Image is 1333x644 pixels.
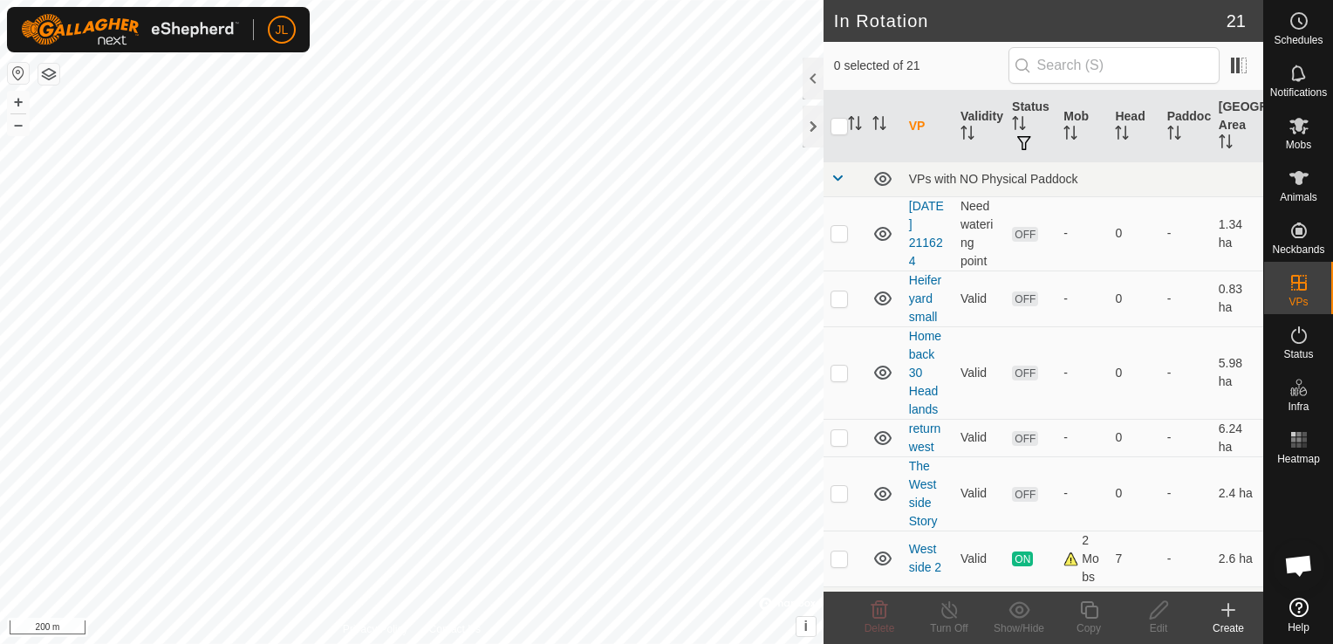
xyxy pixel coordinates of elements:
span: 0 selected of 21 [834,57,1008,75]
button: – [8,114,29,135]
span: Status [1283,349,1313,360]
div: Open chat [1273,539,1325,592]
td: 0 [1108,271,1159,326]
th: Validity [954,91,1005,162]
span: i [804,619,808,634]
td: - [1160,271,1212,326]
td: 5.98 ha [1212,326,1263,419]
td: Valid [954,271,1005,326]
a: Home back 30 Head lands [909,329,941,416]
div: Edit [1124,620,1193,636]
td: - [1160,531,1212,586]
span: Mobs [1286,140,1311,150]
a: return west [909,421,941,454]
td: 7 [1108,531,1159,586]
div: Copy [1054,620,1124,636]
th: Head [1108,91,1159,162]
span: ON [1012,552,1033,566]
td: 1.34 ha [1212,196,1263,271]
span: VPs [1289,297,1308,307]
div: 2 Mobs [1063,531,1101,586]
td: 0 [1108,419,1159,456]
td: Valid [954,456,1005,531]
p-sorticon: Activate to sort [1167,128,1181,142]
button: i [796,617,816,636]
th: Paddock [1160,91,1212,162]
input: Search (S) [1008,47,1220,84]
div: Show/Hide [984,620,1054,636]
div: - [1063,290,1101,308]
td: Valid [954,326,1005,419]
span: OFF [1012,291,1038,306]
p-sorticon: Activate to sort [1012,119,1026,133]
div: - [1063,224,1101,243]
span: Help [1288,622,1309,633]
a: [DATE] 211624 [909,199,944,268]
span: OFF [1012,487,1038,502]
td: 0 [1108,196,1159,271]
p-sorticon: Activate to sort [1115,128,1129,142]
p-sorticon: Activate to sort [872,119,886,133]
td: - [1160,196,1212,271]
button: Map Layers [38,64,59,85]
div: - [1063,484,1101,503]
div: - [1063,428,1101,447]
span: OFF [1012,227,1038,242]
span: Notifications [1270,87,1327,98]
div: Turn Off [914,620,984,636]
td: Need watering point [954,196,1005,271]
button: Reset Map [8,63,29,84]
span: Infra [1288,401,1309,412]
p-sorticon: Activate to sort [848,119,862,133]
td: - [1160,456,1212,531]
td: Valid [954,419,1005,456]
span: JL [276,21,289,39]
th: VP [902,91,954,162]
td: - [1160,419,1212,456]
a: Privacy Policy [343,621,408,637]
td: 6.24 ha [1212,419,1263,456]
button: + [8,92,29,113]
div: VPs with NO Physical Paddock [909,172,1256,186]
td: 0 [1108,326,1159,419]
a: West side 2 [909,542,941,574]
a: Heifer yard small [909,273,941,324]
th: Status [1005,91,1056,162]
span: Animals [1280,192,1317,202]
a: The West side Story [909,459,938,528]
span: 21 [1227,8,1246,34]
span: Delete [865,622,895,634]
th: [GEOGRAPHIC_DATA] Area [1212,91,1263,162]
span: Heatmap [1277,454,1320,464]
span: OFF [1012,431,1038,446]
td: - [1160,326,1212,419]
p-sorticon: Activate to sort [1063,128,1077,142]
span: OFF [1012,366,1038,380]
div: Create [1193,620,1263,636]
img: Gallagher Logo [21,14,239,45]
th: Mob [1056,91,1108,162]
h2: In Rotation [834,10,1227,31]
a: Contact Us [429,621,481,637]
div: - [1063,364,1101,382]
p-sorticon: Activate to sort [1219,137,1233,151]
td: Valid [954,531,1005,586]
td: 2.6 ha [1212,531,1263,586]
span: Schedules [1274,35,1323,45]
td: 2.4 ha [1212,456,1263,531]
a: Help [1264,591,1333,640]
p-sorticon: Activate to sort [960,128,974,142]
td: 0.83 ha [1212,271,1263,326]
span: Neckbands [1272,244,1324,255]
td: 0 [1108,456,1159,531]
